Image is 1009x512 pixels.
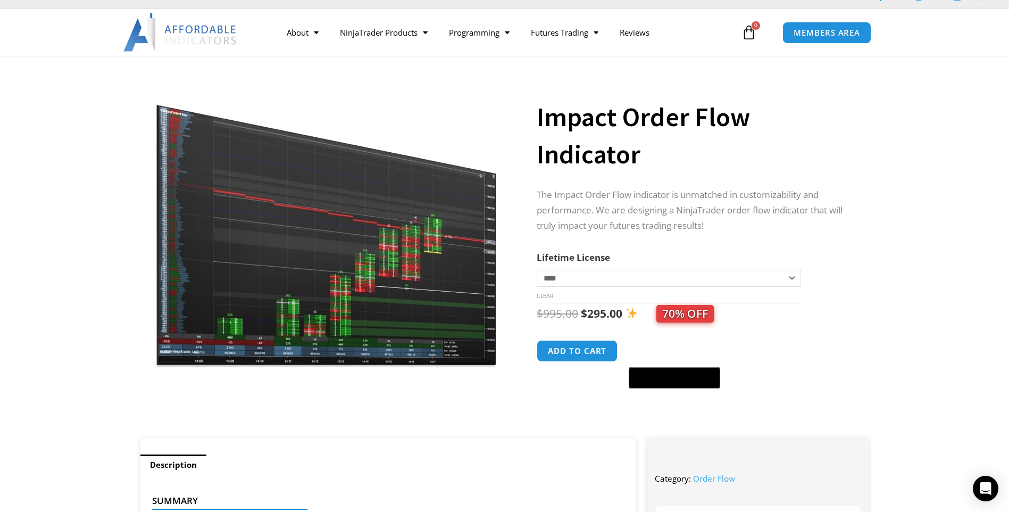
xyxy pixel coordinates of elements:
[794,29,860,37] span: MEMBERS AREA
[726,17,772,48] a: 0
[123,13,238,52] img: LogoAI | Affordable Indicators – NinjaTrader
[537,306,543,321] span: $
[581,306,622,321] bdi: 295.00
[155,75,497,369] img: OrderFlow 2
[627,338,722,364] iframe: Secure express checkout frame
[656,305,714,323] span: 70% OFF
[537,395,847,404] iframe: PayPal Message 1
[973,476,998,501] div: Open Intercom Messenger
[629,367,720,389] button: Buy with GPay
[276,20,329,45] a: About
[537,187,847,234] p: The Impact Order Flow indicator is unmatched in customizability and performance. We are designing...
[140,455,206,475] a: Description
[581,306,587,321] span: $
[609,20,660,45] a: Reviews
[537,98,847,173] h1: Impact Order Flow Indicator
[520,20,609,45] a: Futures Trading
[655,473,691,484] span: Category:
[152,496,616,506] h4: Summary
[626,308,637,319] img: ✨
[537,292,553,300] a: Clear options
[537,340,618,362] button: Add to cart
[752,21,760,30] span: 0
[537,251,610,263] label: Lifetime License
[329,20,438,45] a: NinjaTrader Products
[693,473,735,484] a: Order Flow
[438,20,520,45] a: Programming
[782,22,871,44] a: MEMBERS AREA
[276,20,739,45] nav: Menu
[537,306,578,321] bdi: 995.00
